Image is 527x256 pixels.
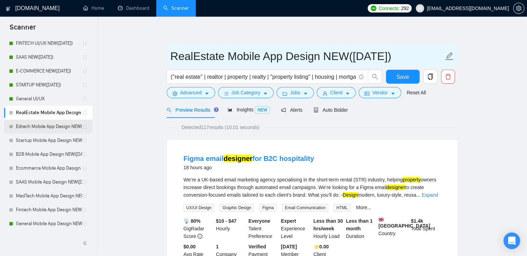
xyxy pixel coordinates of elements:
li: SAAS Mobile App Design NEW(23.08.2025) [4,175,93,189]
div: Hourly [214,217,247,240]
button: setting [513,3,524,14]
b: Expert [281,218,296,224]
div: Experience Level [280,217,312,240]
a: RealEstate Mobile App Design NEW([DATE]) [16,106,82,120]
button: barsJob Categorycaret-down [218,87,274,98]
button: search [368,70,382,84]
img: 🇬🇧 [379,217,384,222]
span: HTML [334,204,351,212]
div: Hourly Load [312,217,345,240]
span: copy [424,74,437,80]
b: [DATE] [281,244,297,249]
span: Email Communication [282,204,328,212]
span: ... [416,192,420,198]
span: caret-down [390,91,395,96]
span: Graphic Design [220,204,254,212]
span: Job Category [231,89,260,96]
div: Duration [344,217,377,240]
a: Reset All [407,89,426,96]
b: 1 [216,244,219,249]
span: Auto Bidder [314,107,348,113]
li: FINTECH UI/UX NEW(23.08.2025) [4,36,93,50]
span: caret-down [303,91,308,96]
span: NEW [255,106,270,114]
span: Alerts [281,107,302,113]
button: Save [386,70,420,84]
span: UX/UI Design [184,204,214,212]
a: Fintech Mobile App Design NEW([DATE]) [16,203,82,217]
li: Fintech Mobile App Design NEW(23.08.2025) [4,203,93,217]
span: holder [82,207,88,213]
span: Advanced [180,89,202,96]
input: Search Freelance Jobs... [171,72,356,81]
a: E-COMMERCE NEW([DATE]) [16,64,82,78]
span: double-left [82,240,89,247]
img: upwork-logo.png [371,6,376,11]
a: SAAS NEW([DATE]) [16,50,82,64]
span: 292 [401,5,409,12]
span: folder [282,91,287,96]
div: Total Spent [410,217,442,240]
span: delete [441,74,455,80]
span: idcard [364,91,369,96]
b: Less than 30 hrs/week [314,218,343,231]
li: Edtech Mobile App Design NEW(23.08.2025) [4,120,93,134]
span: Detected 117 results (10.01 seconds) [177,123,264,131]
span: setting [173,91,177,96]
button: userClientcaret-down [317,87,356,98]
button: settingAdvancedcaret-down [167,87,215,98]
a: SAAS Mobile App Design NEW([DATE]) [16,175,82,189]
span: holder [82,54,88,60]
span: holder [82,82,88,88]
a: homeHome [83,5,104,11]
a: Expand [422,192,438,198]
button: copy [423,70,437,84]
a: Figma emaildesignerfor B2C hospitality [184,155,314,162]
span: setting [513,6,524,11]
a: MedTech Mobile App Design NEW([DATE]) [16,189,82,203]
span: user [418,6,422,11]
a: dashboardDashboard [118,5,149,11]
span: Connects: [379,5,399,12]
b: $0.00 [184,244,196,249]
div: We’re a UK-based email marketing agency specialising in the short-term rental (STR) industry, hel... [184,176,441,199]
li: B2B Mobile App Design NEW(23.08.2025) [4,147,93,161]
li: MedTech Mobile App Design NEW(23.08.2025) [4,189,93,203]
span: holder [82,110,88,116]
a: setting [513,6,524,11]
li: General UI/UX [4,92,93,106]
a: Startup Mobile App Design NEW([DATE]) [16,134,82,147]
a: searchScanner [163,5,189,11]
b: Verified [248,244,266,249]
li: Ecommerce Mobile App Design NEW(23.08.2025) [4,161,93,175]
b: [GEOGRAPHIC_DATA] [378,217,430,229]
span: holder [82,165,88,171]
button: delete [441,70,455,84]
a: STARTUP NEW([DATE]) [16,78,82,92]
a: Ecommerce Mobile App Design NEW([DATE]) [16,161,82,175]
div: Country [377,217,410,240]
mark: designer [223,155,252,162]
span: Vendor [372,89,387,96]
a: More... [356,205,371,210]
span: bars [224,91,229,96]
span: holder [82,124,88,129]
b: Less than 1 month [346,218,372,231]
span: holder [82,138,88,143]
div: Tooltip anchor [213,106,219,113]
b: ⭐️ 0.00 [314,244,329,249]
span: info-circle [197,234,202,239]
span: holder [82,68,88,74]
span: Scanner [4,22,41,37]
div: Talent Preference [247,217,280,240]
img: logo [6,3,11,14]
span: Figma [260,204,276,212]
li: Startup Mobile App Design NEW(23.08.2025) [4,134,93,147]
a: FINTECH UI/UX NEW([DATE]) [16,36,82,50]
span: Jobs [290,89,300,96]
a: Edtech Mobile App Design NEW([DATE]) [16,120,82,134]
b: $10 - $47 [216,218,236,224]
button: folderJobscaret-down [276,87,314,98]
span: holder [82,221,88,227]
mark: designer [386,185,405,190]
